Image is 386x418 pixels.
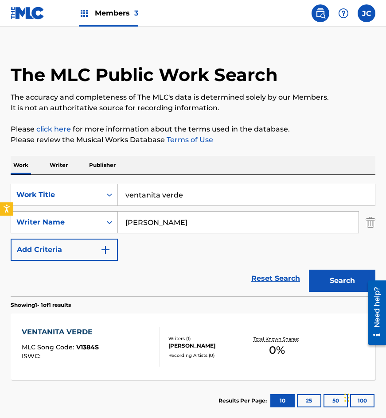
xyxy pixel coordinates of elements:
[11,239,118,261] button: Add Criteria
[11,313,375,380] a: VENTANITA VERDEMLC Song Code:V1384SISWC:Writers (1)[PERSON_NAME]Recording Artists (0)Total Known ...
[11,301,71,309] p: Showing 1 - 1 of 1 results
[168,335,246,342] div: Writers ( 1 )
[11,156,31,174] p: Work
[324,394,348,407] button: 50
[165,135,213,144] a: Terms of Use
[366,211,375,233] img: Delete Criterion
[269,342,285,358] span: 0 %
[22,343,76,351] span: MLC Song Code :
[218,397,269,405] p: Results Per Page:
[95,8,138,18] span: Members
[247,269,304,288] a: Reset Search
[22,352,43,360] span: ISWC :
[312,4,329,22] a: Public Search
[297,394,321,407] button: 25
[100,244,111,255] img: 9d2ae6d4665cec9f34b9.svg
[36,125,71,133] a: click here
[315,8,326,19] img: search
[76,343,99,351] span: V1384S
[342,375,386,418] div: Widget de chat
[22,327,99,337] div: VENTANITA VERDE
[361,277,386,348] iframe: Resource Center
[168,352,246,359] div: Recording Artists ( 0 )
[344,384,350,411] div: Arrastrar
[335,4,352,22] div: Help
[11,135,375,145] p: Please review the Musical Works Database
[309,270,375,292] button: Search
[342,375,386,418] iframe: Chat Widget
[16,217,96,228] div: Writer Name
[86,156,118,174] p: Publisher
[11,103,375,113] p: It is not an authoritative source for recording information.
[11,7,45,19] img: MLC Logo
[134,9,138,17] span: 3
[79,8,90,19] img: Top Rightsholders
[168,342,246,350] div: [PERSON_NAME]
[11,184,375,296] form: Search Form
[358,4,375,22] div: User Menu
[253,336,301,342] p: Total Known Shares:
[270,394,295,407] button: 10
[11,64,278,86] h1: The MLC Public Work Search
[11,124,375,135] p: Please for more information about the terms used in the database.
[338,8,349,19] img: help
[11,92,375,103] p: The accuracy and completeness of The MLC's data is determined solely by our Members.
[47,156,70,174] p: Writer
[16,190,96,200] div: Work Title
